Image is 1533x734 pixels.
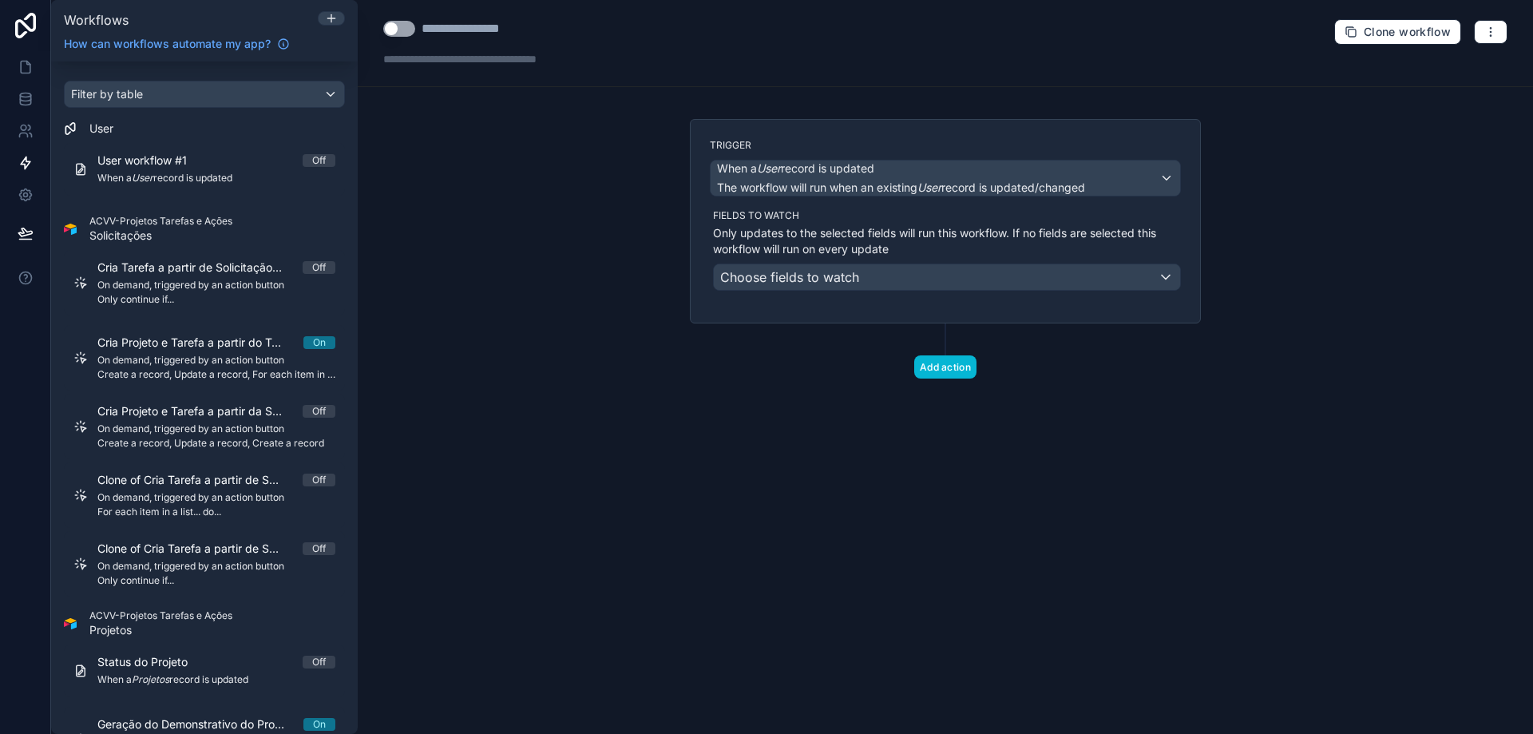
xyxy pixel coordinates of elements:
[713,209,1181,222] label: Fields to watch
[64,36,271,52] span: How can workflows automate my app?
[914,355,976,379] button: Add action
[64,12,129,28] span: Workflows
[713,264,1181,291] button: Choose fields to watch
[720,269,859,285] span: Choose fields to watch
[717,181,1085,194] span: The workflow will run when an existing record is updated/changed
[713,225,1181,257] p: Only updates to the selected fields will run this workflow. If no fields are selected this workfl...
[57,36,296,52] a: How can workflows automate my app?
[710,160,1181,196] button: When aUserrecord is updatedThe workflow will run when an existingUserrecord is updated/changed
[1334,19,1461,45] button: Clone workflow
[917,181,941,194] em: User
[717,161,874,177] span: When a record is updated
[757,161,781,175] em: User
[710,139,1181,152] label: Trigger
[1364,25,1451,39] span: Clone workflow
